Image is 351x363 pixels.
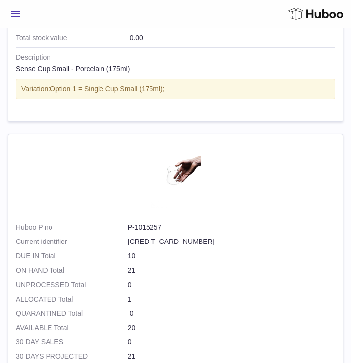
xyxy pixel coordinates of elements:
td: 0 [16,337,335,352]
span: 0 [130,309,134,317]
strong: 30 DAY SALES [16,337,128,347]
td: 20 [16,323,335,338]
strong: UNPROCESSED Total [16,280,128,290]
td: 21 [16,266,335,280]
dd: P-1015257 [128,223,335,232]
dd: [CREDIT_CARD_NUMBER] [128,237,335,246]
dt: Current identifier [16,237,128,246]
strong: 30 DAYS PROJECTED [16,352,128,361]
td: 1 [16,295,335,309]
td: 0 [16,280,335,295]
span: 0.00 [130,34,143,42]
strong: AVAILABLE Total [16,323,128,333]
div: Sense Cup Small - Porcelain (175ml) [16,64,335,74]
td: 10 [16,251,335,266]
strong: ON HAND Total [16,266,128,275]
strong: QUARANTINED Total [16,309,128,318]
dt: Huboo P no [16,223,128,232]
strong: Total stock value [16,33,128,43]
div: Variation: [16,79,335,99]
strong: DUE IN Total [16,251,128,261]
span: Option 1 = Single Cup Small (175ml); [50,85,165,93]
strong: ALLOCATED Total [16,295,128,304]
strong: Description [16,53,335,64]
img: product image [151,142,201,208]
